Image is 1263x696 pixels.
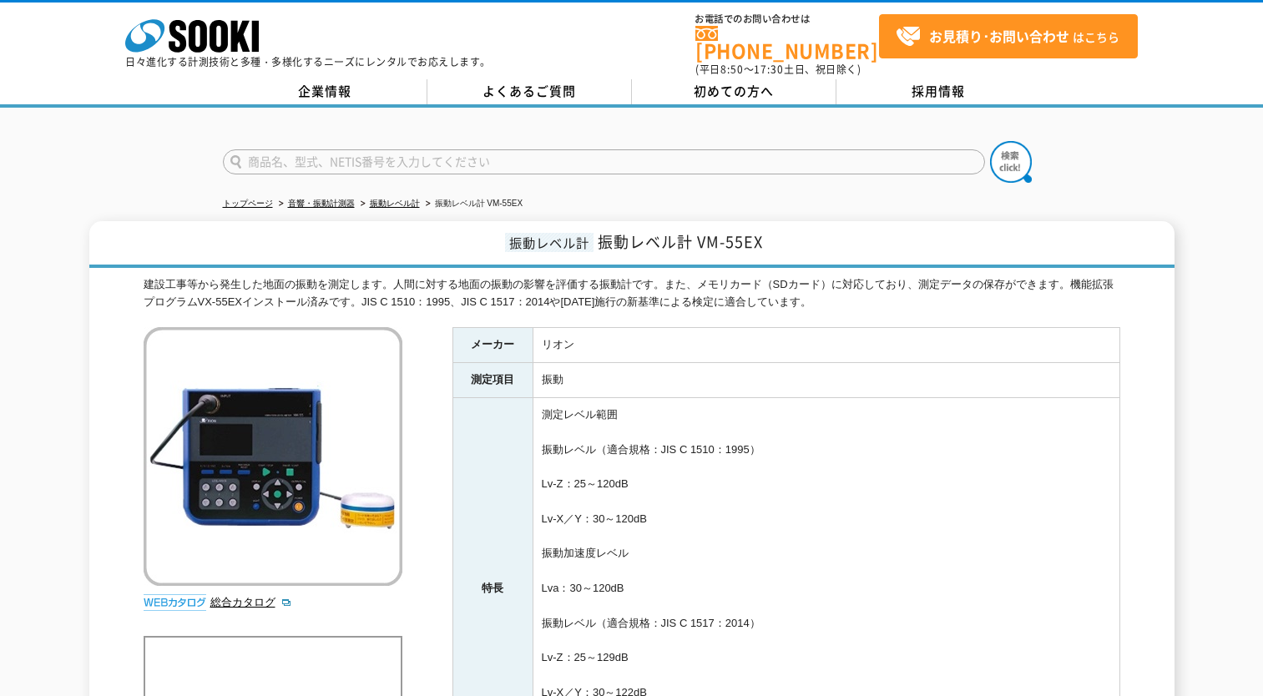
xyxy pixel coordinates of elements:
span: 8:50 [720,62,744,77]
span: 振動レベル計 [505,233,594,252]
th: メーカー [452,328,533,363]
a: 総合カタログ [210,596,292,608]
img: webカタログ [144,594,206,611]
img: btn_search.png [990,141,1032,183]
th: 測定項目 [452,363,533,398]
span: お電話でのお問い合わせは [695,14,879,24]
span: 振動レベル計 VM-55EX [598,230,763,253]
td: 振動 [533,363,1119,398]
a: 採用情報 [836,79,1041,104]
input: 商品名、型式、NETIS番号を入力してください [223,149,985,174]
a: 企業情報 [223,79,427,104]
span: (平日 ～ 土日、祝日除く) [695,62,861,77]
strong: お見積り･お問い合わせ [929,26,1069,46]
a: [PHONE_NUMBER] [695,26,879,60]
a: よくあるご質問 [427,79,632,104]
a: 初めての方へ [632,79,836,104]
span: 初めての方へ [694,82,774,100]
a: お見積り･お問い合わせはこちら [879,14,1138,58]
a: 振動レベル計 [370,199,420,208]
p: 日々進化する計測技術と多種・多様化するニーズにレンタルでお応えします。 [125,57,491,67]
span: 17:30 [754,62,784,77]
span: はこちら [896,24,1119,49]
td: リオン [533,328,1119,363]
img: 振動レベル計 VM-55EX [144,327,402,586]
a: トップページ [223,199,273,208]
div: 建設工事等から発生した地面の振動を測定します。人間に対する地面の振動の影響を評価する振動計です。また、メモリカード（SDカード）に対応しており、測定データの保存ができます。機能拡張プログラムVX... [144,276,1120,311]
li: 振動レベル計 VM-55EX [422,195,523,213]
a: 音響・振動計測器 [288,199,355,208]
